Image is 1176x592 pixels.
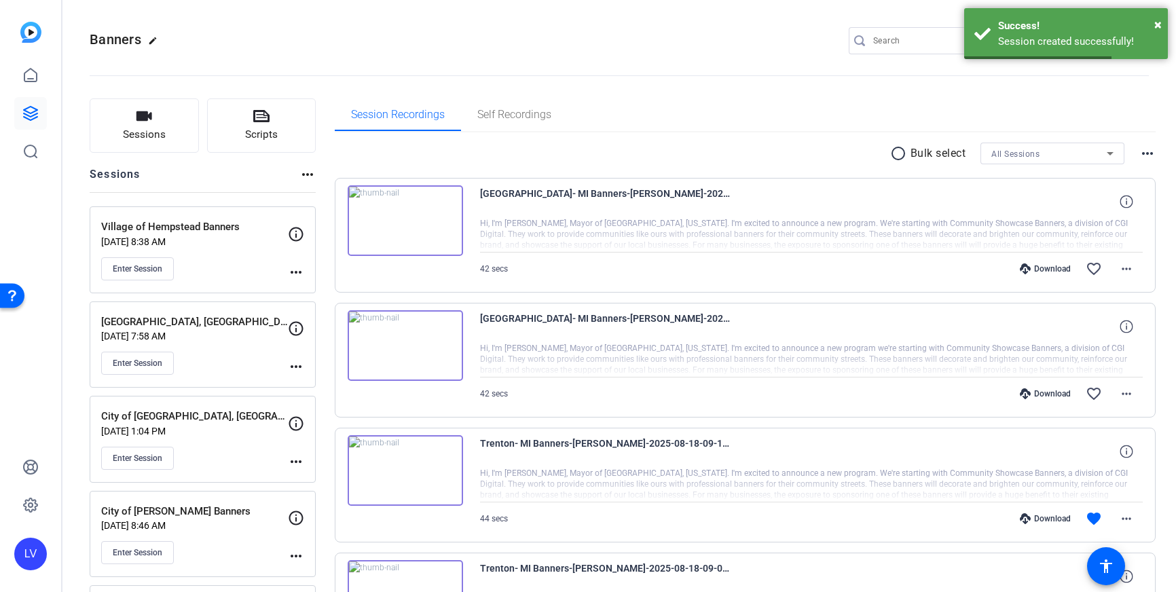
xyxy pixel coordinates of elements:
p: [DATE] 8:46 AM [101,520,288,531]
p: [GEOGRAPHIC_DATA], [GEOGRAPHIC_DATA] Banners [101,314,288,330]
mat-icon: more_horiz [288,454,304,470]
mat-icon: more_horiz [288,358,304,375]
mat-icon: favorite_border [1086,386,1102,402]
img: blue-gradient.svg [20,22,41,43]
mat-icon: accessibility [1098,558,1114,574]
span: Session Recordings [351,109,445,120]
span: Enter Session [113,453,162,464]
span: 42 secs [480,264,508,274]
mat-icon: more_horiz [288,264,304,280]
mat-icon: more_horiz [1118,261,1135,277]
p: [DATE] 8:38 AM [101,236,288,247]
span: Scripts [245,127,278,143]
div: Session created successfully! [998,34,1158,50]
mat-icon: favorite_border [1086,261,1102,277]
span: Enter Session [113,358,162,369]
mat-icon: more_horiz [1118,386,1135,402]
span: 42 secs [480,389,508,399]
p: [DATE] 1:04 PM [101,426,288,437]
p: Bulk select [911,145,966,162]
button: Enter Session [101,541,174,564]
img: thumb-nail [348,310,463,381]
span: 44 secs [480,514,508,523]
div: Download [1013,388,1078,399]
mat-icon: more_horiz [1139,145,1156,162]
button: Scripts [207,98,316,153]
span: Sessions [123,127,166,143]
span: [GEOGRAPHIC_DATA]- MI Banners-[PERSON_NAME]-2025-08-18-09-12-56-555-1 [480,185,731,218]
span: Self Recordings [477,109,551,120]
span: All Sessions [991,149,1040,159]
mat-icon: radio_button_unchecked [890,145,911,162]
div: LV [14,538,47,570]
p: [DATE] 7:58 AM [101,331,288,341]
mat-icon: edit [148,36,164,52]
button: Sessions [90,98,199,153]
img: thumb-nail [348,435,463,506]
span: Enter Session [113,263,162,274]
span: × [1154,16,1162,33]
mat-icon: favorite [1086,511,1102,527]
div: Download [1013,263,1078,274]
p: City of [GEOGRAPHIC_DATA], [GEOGRAPHIC_DATA] Banners [101,409,288,424]
img: thumb-nail [348,185,463,256]
input: Search [873,33,995,49]
mat-icon: more_horiz [1118,511,1135,527]
button: Enter Session [101,257,174,280]
mat-icon: more_horiz [299,166,316,183]
p: City of [PERSON_NAME] Banners [101,504,288,519]
button: Enter Session [101,352,174,375]
div: Download [1013,513,1078,524]
span: Enter Session [113,547,162,558]
button: Enter Session [101,447,174,470]
span: [GEOGRAPHIC_DATA]- MI Banners-[PERSON_NAME]-2025-08-18-09-11-36-831-1 [480,310,731,343]
span: Banners [90,31,141,48]
mat-icon: more_horiz [288,548,304,564]
span: Trenton- MI Banners-[PERSON_NAME]-2025-08-18-09-10-14-247-1 [480,435,731,468]
h2: Sessions [90,166,141,192]
p: Village of Hempstead Banners [101,219,288,235]
div: Success! [998,18,1158,34]
button: Close [1154,14,1162,35]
